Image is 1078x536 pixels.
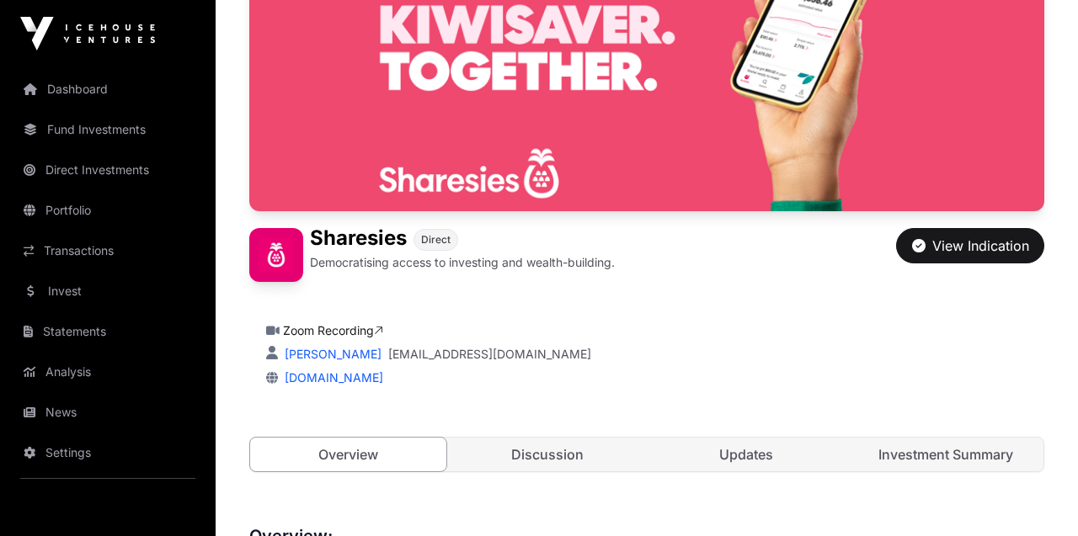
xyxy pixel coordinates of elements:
nav: Tabs [250,438,1043,471]
a: Updates [648,438,845,471]
a: News [13,394,202,431]
img: Icehouse Ventures Logo [20,17,155,50]
p: Democratising access to investing and wealth-building. [310,254,615,271]
a: Settings [13,434,202,471]
a: Overview [249,437,447,472]
a: [EMAIL_ADDRESS][DOMAIN_NAME] [388,346,591,363]
a: Discussion [450,438,646,471]
a: Statements [13,313,202,350]
iframe: Chat Widget [994,455,1078,536]
a: Portfolio [13,192,202,229]
a: [PERSON_NAME] [281,347,382,361]
a: Analysis [13,353,202,390]
a: Zoom Recording [283,323,383,337]
h1: Sharesies [310,228,407,251]
div: View Indication [912,236,1029,256]
a: Investment Summary [848,438,1044,471]
button: View Indication [896,228,1044,263]
a: View Indication [896,245,1044,262]
span: Direct [421,233,451,247]
img: Sharesies [249,228,303,282]
a: [DOMAIN_NAME] [278,370,383,385]
a: Transactions [13,232,202,269]
a: Fund Investments [13,111,202,148]
a: Direct Investments [13,151,202,188]
a: Dashboard [13,71,202,108]
a: Invest [13,273,202,310]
